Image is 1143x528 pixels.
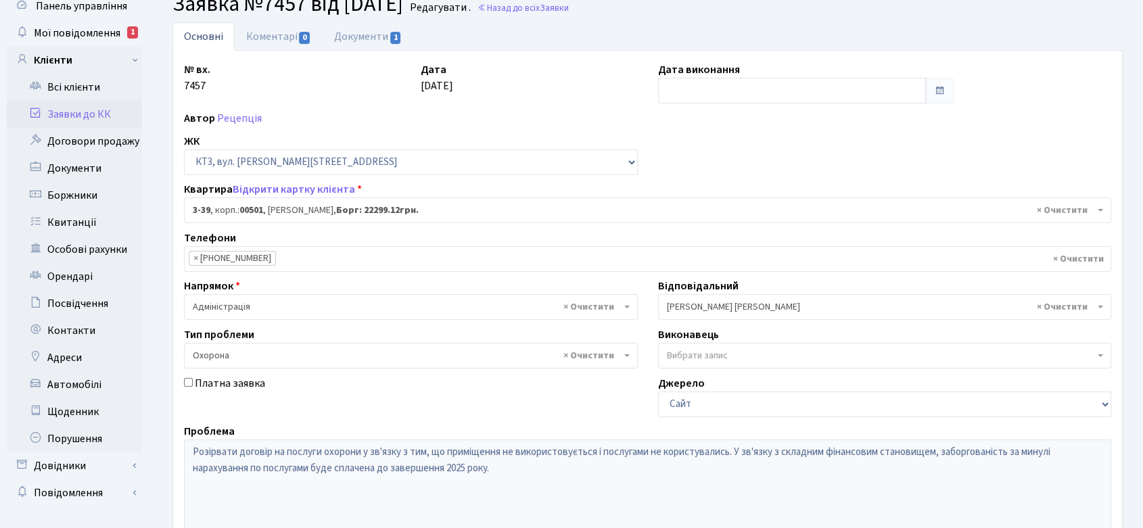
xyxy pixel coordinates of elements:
[189,251,276,266] li: (067) 234-83-04
[239,203,263,217] b: 00501
[477,1,569,14] a: Назад до всіхЗаявки
[184,133,200,149] label: ЖК
[217,111,262,126] a: Рецепція
[7,290,142,317] a: Посвідчення
[7,209,142,236] a: Квитанції
[7,452,142,479] a: Довідники
[658,375,705,391] label: Джерело
[235,22,323,51] a: Коментарі
[184,294,638,320] span: Адміністрація
[563,300,614,314] span: Видалити всі елементи
[172,22,235,51] a: Основні
[7,20,142,47] a: Мої повідомлення1
[7,236,142,263] a: Особові рахунки
[7,344,142,371] a: Адреси
[323,22,413,51] a: Документи
[193,203,210,217] b: 3-39
[184,62,210,78] label: № вх.
[421,62,446,78] label: Дата
[7,263,142,290] a: Орендарі
[1053,252,1104,266] span: Видалити всі елементи
[7,479,142,506] a: Повідомлення
[184,423,235,439] label: Проблема
[34,26,120,41] span: Мої повідомлення
[7,398,142,425] a: Щоденник
[7,425,142,452] a: Порушення
[7,317,142,344] a: Контакти
[184,327,254,343] label: Тип проблеми
[193,300,621,314] span: Адміністрація
[184,230,236,246] label: Телефони
[1037,203,1088,217] span: Видалити всі елементи
[7,101,142,128] a: Заявки до КК
[7,74,142,101] a: Всі клієнти
[407,1,471,14] small: Редагувати .
[193,349,621,362] span: Охорона
[184,110,215,126] label: Автор
[184,343,638,368] span: Охорона
[127,26,138,39] div: 1
[540,1,569,14] span: Заявки
[658,278,739,294] label: Відповідальний
[184,197,1111,223] span: <b>3-39</b>, корп.: <b>00501</b>, Топило Вікторія Анатоліївна, <b>Борг: 22299.12грн.</b>
[658,327,719,343] label: Виконавець
[193,203,1094,217] span: <b>3-39</b>, корп.: <b>00501</b>, Топило Вікторія Анатоліївна, <b>Борг: 22299.12грн.</b>
[7,182,142,209] a: Боржники
[184,181,362,197] label: Квартира
[233,182,355,197] a: Відкрити картку клієнта
[1037,300,1088,314] span: Видалити всі елементи
[7,371,142,398] a: Автомобілі
[193,251,198,265] span: ×
[174,62,411,103] div: 7457
[667,349,728,362] span: Вибрати запис
[563,349,614,362] span: Видалити всі елементи
[411,62,647,103] div: [DATE]
[184,278,240,294] label: Напрямок
[299,32,310,44] span: 0
[195,375,265,391] label: Платна заявка
[667,300,1095,314] span: Колесніков В.
[7,128,142,155] a: Договори продажу
[7,155,142,182] a: Документи
[658,62,740,78] label: Дата виконання
[390,32,401,44] span: 1
[336,203,419,217] b: Борг: 22299.12грн.
[7,47,142,74] a: Клієнти
[658,294,1112,320] span: Колесніков В.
